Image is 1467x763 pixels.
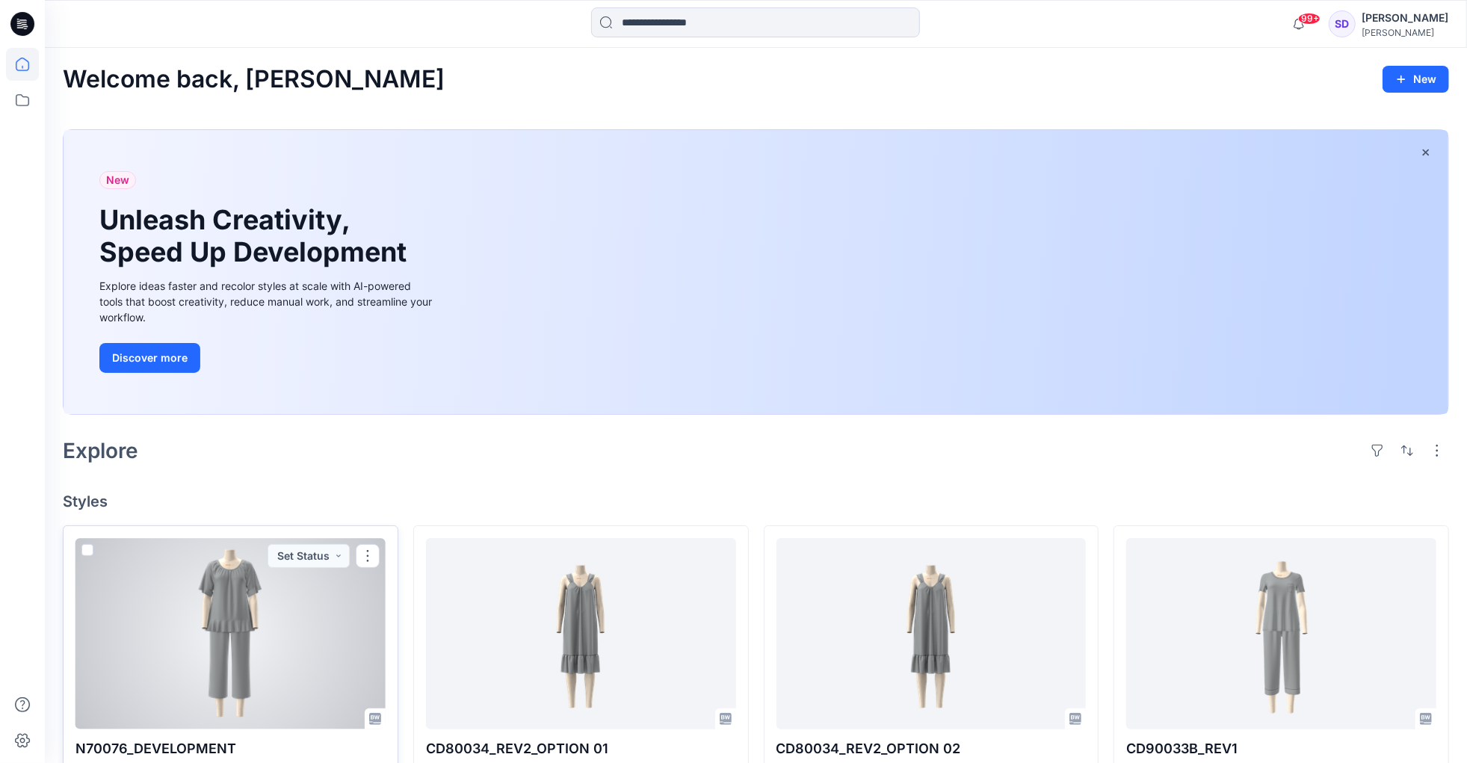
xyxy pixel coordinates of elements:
span: 99+ [1298,13,1321,25]
button: Discover more [99,343,200,373]
h2: Explore [63,439,138,463]
div: [PERSON_NAME] [1362,27,1448,38]
p: CD80034_REV2_OPTION 01 [426,738,736,759]
p: N70076_DEVELOPMENT [75,738,386,759]
div: [PERSON_NAME] [1362,9,1448,27]
button: New [1383,66,1449,93]
span: New [106,171,129,189]
a: CD80034_REV2_OPTION 01 [426,538,736,729]
h2: Welcome back, [PERSON_NAME] [63,66,445,93]
p: CD90033B_REV1 [1126,738,1436,759]
a: N70076_DEVELOPMENT [75,538,386,729]
div: Explore ideas faster and recolor styles at scale with AI-powered tools that boost creativity, red... [99,278,436,325]
div: SD [1329,10,1356,37]
h4: Styles [63,492,1449,510]
a: Discover more [99,343,436,373]
a: CD90033B_REV1 [1126,538,1436,729]
p: CD80034_REV2_OPTION 02 [776,738,1087,759]
a: CD80034_REV2_OPTION 02 [776,538,1087,729]
h1: Unleash Creativity, Speed Up Development [99,204,413,268]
